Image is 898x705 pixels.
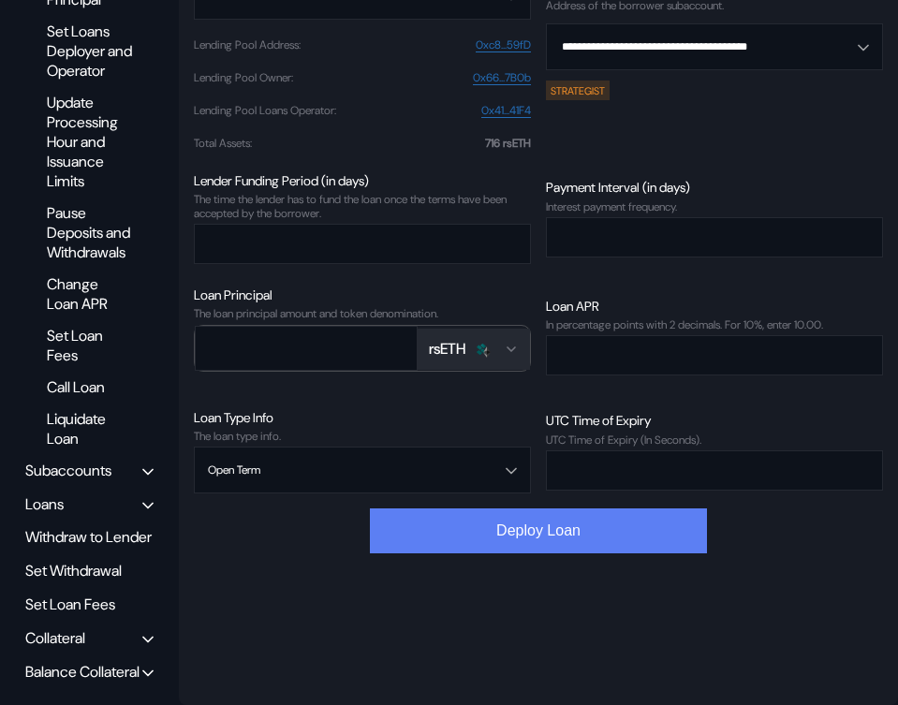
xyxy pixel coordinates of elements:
[37,272,141,316] div: Change Loan APR
[19,522,160,551] div: Withdraw to Lender
[194,137,252,150] div: Total Assets :
[546,412,883,429] div: UTC Time of Expiry
[194,71,293,84] div: Lending Pool Owner :
[37,406,141,451] div: Liquidate Loan
[19,590,160,619] div: Set Loan Fees
[476,38,531,52] a: 0xc8...59fD
[208,463,260,477] div: Open Term
[473,341,490,358] img: kelprseth_32.png
[194,307,531,320] div: The loan principal amount and token denomination.
[370,508,707,553] button: Deploy Loan
[37,90,141,194] div: Update Processing Hour and Issuance Limits
[546,318,883,331] div: In percentage points with 2 decimals. For 10%, enter 10.00.
[546,81,610,99] div: STRATEGIST
[194,193,531,220] div: The time the lender has to fund the loan once the terms have been accepted by the borrower.
[194,286,531,303] div: Loan Principal
[25,662,140,682] div: Balance Collateral
[194,447,531,493] button: Open menu
[418,329,530,370] button: Open menu for selecting token for payment
[25,628,85,648] div: Collateral
[194,172,531,189] div: Lender Funding Period (in days)
[37,375,141,400] div: Call Loan
[19,556,160,585] div: Set Withdrawal
[429,339,465,359] div: rsETH
[194,430,531,443] div: The loan type info.
[481,104,531,118] a: 0x41...41F4
[37,19,141,83] div: Set Loans Deployer and Operator
[546,23,883,70] button: Open menu
[546,200,883,213] div: Interest payment frequency.
[37,200,141,265] div: Pause Deposits and Withdrawals
[194,409,531,426] div: Loan Type Info
[481,346,493,358] img: svg+xml,%3c
[546,179,883,196] div: Payment Interval (in days)
[485,137,531,150] div: 716 rsETH
[25,461,111,480] div: Subaccounts
[194,38,301,51] div: Lending Pool Address :
[25,494,64,514] div: Loans
[546,298,883,315] div: Loan APR
[473,71,531,85] a: 0x66...7B0b
[546,433,883,447] div: UTC Time of Expiry (In Seconds).
[37,323,141,368] div: Set Loan Fees
[194,104,336,117] div: Lending Pool Loans Operator :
